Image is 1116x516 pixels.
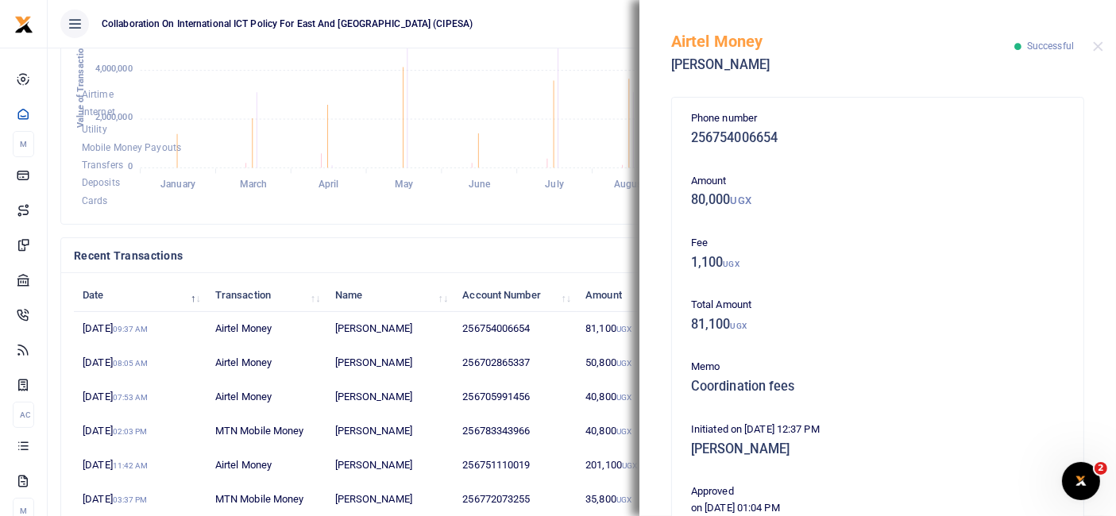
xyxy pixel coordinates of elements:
tspan: 2,000,000 [95,113,133,123]
small: 08:05 AM [113,359,149,368]
p: Phone number [691,110,1064,127]
td: 256751110019 [454,449,577,483]
td: [DATE] [74,346,207,380]
td: [PERSON_NAME] [326,380,454,414]
small: 09:37 AM [113,325,149,333]
p: Fee [691,235,1064,252]
p: Total Amount [691,297,1064,314]
th: Amount: activate to sort column ascending [577,278,655,312]
small: 07:53 AM [113,393,149,402]
tspan: June [469,179,491,191]
span: Successful [1027,40,1074,52]
a: logo-small logo-large logo-large [14,17,33,29]
span: Cards [82,195,108,206]
td: 256783343966 [454,414,577,449]
h5: Airtel Money [671,32,1014,51]
small: UGX [616,495,631,504]
span: 2 [1095,462,1107,475]
small: UGX [616,359,631,368]
td: Airtel Money [207,449,326,483]
iframe: Intercom live chat [1062,462,1100,500]
td: Airtel Money [207,346,326,380]
td: 256754006654 [454,312,577,346]
small: UGX [616,325,631,333]
td: [DATE] [74,380,207,414]
span: Airtime [82,89,114,100]
tspan: 4,000,000 [95,64,133,74]
td: 50,800 [577,346,655,380]
h5: [PERSON_NAME] [671,57,1014,73]
h5: 81,100 [691,317,1064,333]
td: [DATE] [74,449,207,483]
small: UGX [731,322,747,330]
small: UGX [731,194,751,206]
li: M [13,131,34,157]
img: logo-small [14,15,33,34]
span: Internet [82,106,115,117]
small: 03:37 PM [113,495,148,504]
span: Mobile Money Payouts [82,142,181,153]
th: Name: activate to sort column ascending [326,278,454,312]
td: [PERSON_NAME] [326,312,454,346]
tspan: 0 [128,161,133,171]
td: 256702865337 [454,346,577,380]
span: Transfers [82,160,123,171]
tspan: January [160,179,195,191]
td: [PERSON_NAME] [326,449,454,483]
p: Amount [691,173,1064,190]
button: Close [1093,41,1103,52]
small: UGX [616,427,631,436]
h5: [PERSON_NAME] [691,441,1064,457]
tspan: March [240,179,268,191]
text: Value of Transactions (UGX ) [75,10,86,128]
small: UGX [616,393,631,402]
tspan: April [319,179,339,191]
td: Airtel Money [207,312,326,346]
tspan: May [395,179,413,191]
small: 02:03 PM [113,427,148,436]
tspan: July [545,179,563,191]
th: Date: activate to sort column descending [74,278,207,312]
th: Account Number: activate to sort column ascending [454,278,577,312]
h5: 256754006654 [691,130,1064,146]
h5: 80,000 [691,192,1064,208]
li: Ac [13,402,34,428]
small: UGX [724,260,739,268]
h5: 1,100 [691,255,1064,271]
p: Memo [691,359,1064,375]
small: UGX [622,461,637,470]
p: Initiated on [DATE] 12:37 PM [691,422,1064,438]
h4: Recent Transactions [74,247,675,264]
td: 201,100 [577,449,655,483]
span: Deposits [82,178,120,189]
td: MTN Mobile Money [207,414,326,449]
p: Approved [691,483,1064,500]
td: [PERSON_NAME] [326,414,454,449]
td: 256705991456 [454,380,577,414]
td: 40,800 [577,414,655,449]
small: 11:42 AM [113,461,149,470]
td: 40,800 [577,380,655,414]
td: [DATE] [74,414,207,449]
td: [DATE] [74,312,207,346]
td: Airtel Money [207,380,326,414]
span: Collaboration on International ICT Policy For East and [GEOGRAPHIC_DATA] (CIPESA) [95,17,479,31]
th: Transaction: activate to sort column ascending [207,278,326,312]
tspan: August [614,179,646,191]
td: [PERSON_NAME] [326,346,454,380]
td: 81,100 [577,312,655,346]
h5: Coordination fees [691,379,1064,395]
span: Utility [82,125,107,136]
